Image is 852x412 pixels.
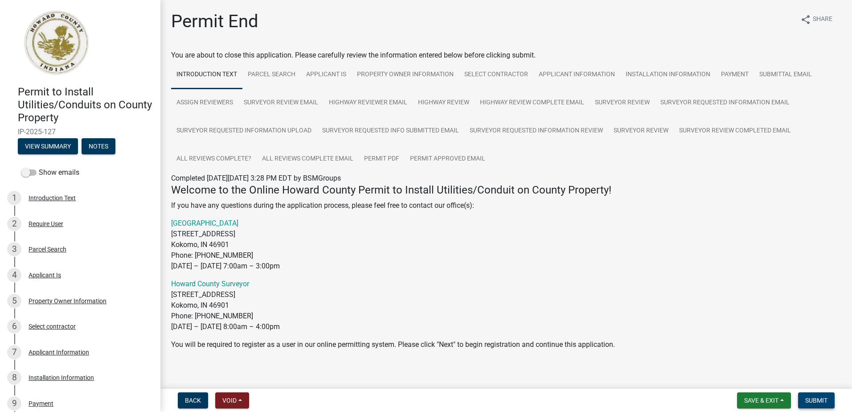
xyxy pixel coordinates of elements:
button: Back [178,392,208,408]
a: [GEOGRAPHIC_DATA] [171,219,238,227]
a: Permit Approved Email [405,145,491,173]
div: You are about to close this application. Please carefully review the information entered below be... [171,50,841,368]
i: share [800,14,811,25]
a: Applicant Is [301,61,352,89]
div: 6 [7,319,21,334]
a: Highway Review [413,89,475,117]
div: Property Owner Information [29,298,106,304]
a: Permit PDF [359,145,405,173]
div: 2 [7,217,21,231]
div: 1 [7,191,21,205]
div: Installation Information [29,375,94,381]
a: Surveyor Requested Information REVIEW [464,117,608,145]
a: Surveyor Review [608,117,674,145]
p: [STREET_ADDRESS] Kokomo, IN 46901 Phone: [PHONE_NUMBER] [DATE] – [DATE] 8:00am – 4:00pm [171,279,841,332]
a: Submittal Email [754,61,817,89]
div: 9 [7,396,21,411]
button: Void [215,392,249,408]
a: Installation Information [620,61,716,89]
a: Payment [716,61,754,89]
wm-modal-confirm: Notes [82,144,115,151]
a: Select contractor [459,61,533,89]
wm-modal-confirm: Summary [18,144,78,151]
span: Save & Exit [744,397,778,404]
div: Applicant Information [29,349,89,355]
p: [STREET_ADDRESS] Kokomo, IN 46901 Phone: [PHONE_NUMBER] [DATE] – [DATE] 7:00am – 3:00pm [171,218,841,272]
div: 8 [7,371,21,385]
img: Howard County, Indiana [18,9,94,76]
a: Highway Reviewer Email [324,89,413,117]
a: Surveyor REQUESTED Information Email [655,89,795,117]
span: Share [813,14,832,25]
a: Howard County Surveyor [171,280,249,288]
a: All Reviews Complete? [171,145,257,173]
span: Submit [805,397,827,404]
div: 7 [7,345,21,359]
a: Introduction Text [171,61,242,89]
div: 3 [7,242,21,256]
div: Parcel Search [29,246,66,252]
div: 4 [7,268,21,282]
a: Surveyor Review Email [238,89,324,117]
p: If you have any questions during the application process, please feel free to contact our office(s): [171,200,841,211]
h1: Permit End [171,11,258,32]
div: Require User [29,221,63,227]
p: You will be required to register as a user in our online permitting system. Please click "Next" t... [171,339,841,350]
button: Submit [798,392,835,408]
span: Back [185,397,201,404]
div: Applicant Is [29,272,61,278]
button: Notes [82,138,115,154]
a: Surveyor Review [590,89,655,117]
a: Surveyor Review Completed Email [674,117,796,145]
a: Assign Reviewers [171,89,238,117]
button: View Summary [18,138,78,154]
span: IP-2025-127 [18,128,143,136]
button: Save & Exit [737,392,791,408]
div: 5 [7,294,21,308]
a: Surveyor Requested Info SUBMITTED Email [317,117,464,145]
a: Applicant Information [533,61,620,89]
a: Surveyor Requested Information UPLOAD [171,117,317,145]
button: shareShare [793,11,840,28]
h4: Permit to Install Utilities/Conduits on County Property [18,86,153,124]
div: Payment [29,400,53,407]
label: Show emails [21,167,79,178]
div: Introduction Text [29,195,76,201]
span: Completed [DATE][DATE] 3:28 PM EDT by BSMGroups [171,174,341,182]
span: Void [222,397,237,404]
div: Select contractor [29,323,76,330]
a: Property Owner Information [352,61,459,89]
a: All Reviews Complete Email [257,145,359,173]
h4: Welcome to the Online Howard County Permit to Install Utilities/Conduit on County Property! [171,184,841,197]
a: Highway Review Complete Email [475,89,590,117]
a: Parcel Search [242,61,301,89]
